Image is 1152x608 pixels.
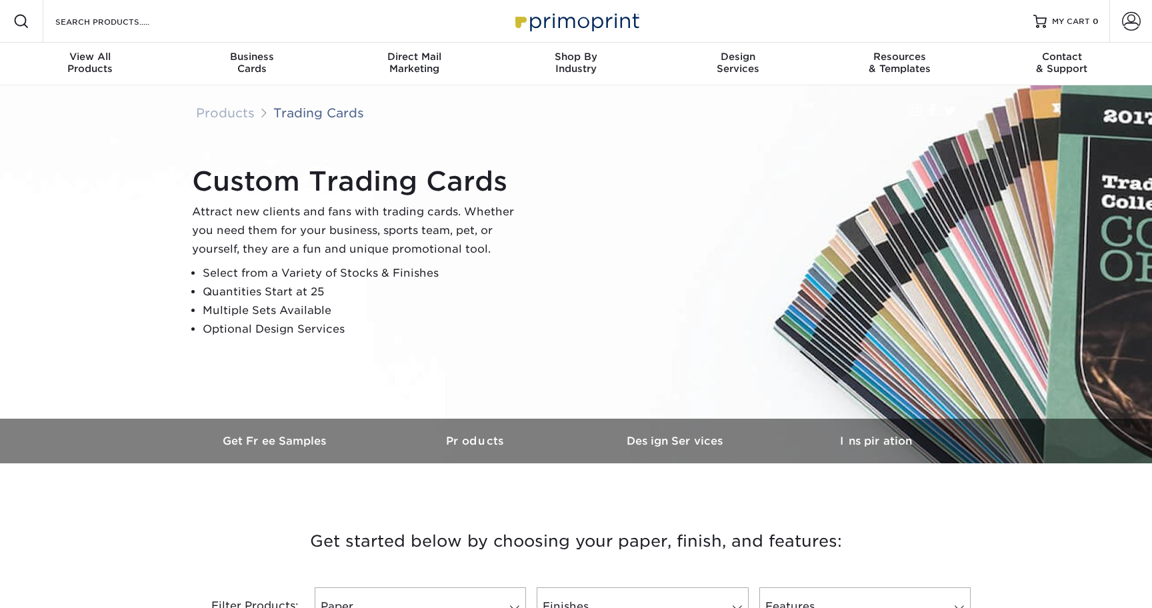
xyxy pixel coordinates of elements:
[981,43,1143,85] a: Contact& Support
[176,435,376,447] h3: Get Free Samples
[981,51,1143,63] span: Contact
[576,435,776,447] h3: Design Services
[333,51,495,63] span: Direct Mail
[273,105,364,120] a: Trading Cards
[576,419,776,463] a: Design Services
[376,419,576,463] a: Products
[495,51,657,75] div: Industry
[981,51,1143,75] div: & Support
[171,43,333,85] a: BusinessCards
[657,51,819,63] span: Design
[1093,17,1099,26] span: 0
[192,203,525,259] p: Attract new clients and fans with trading cards. Whether you need them for your business, sports ...
[495,43,657,85] a: Shop ByIndustry
[333,51,495,75] div: Marketing
[54,13,184,29] input: SEARCH PRODUCTS.....
[203,320,525,339] li: Optional Design Services
[819,51,981,75] div: & Templates
[9,51,171,63] span: View All
[657,43,819,85] a: DesignServices
[509,7,643,35] img: Primoprint
[203,264,525,283] li: Select from a Variety of Stocks & Finishes
[171,51,333,75] div: Cards
[196,105,255,120] a: Products
[203,301,525,320] li: Multiple Sets Available
[819,51,981,63] span: Resources
[819,43,981,85] a: Resources& Templates
[203,283,525,301] li: Quantities Start at 25
[776,435,976,447] h3: Inspiration
[9,51,171,75] div: Products
[495,51,657,63] span: Shop By
[186,511,966,571] h3: Get started below by choosing your paper, finish, and features:
[376,435,576,447] h3: Products
[776,419,976,463] a: Inspiration
[192,165,525,197] h1: Custom Trading Cards
[171,51,333,63] span: Business
[657,51,819,75] div: Services
[176,419,376,463] a: Get Free Samples
[1052,16,1090,27] span: MY CART
[9,43,171,85] a: View AllProducts
[333,43,495,85] a: Direct MailMarketing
